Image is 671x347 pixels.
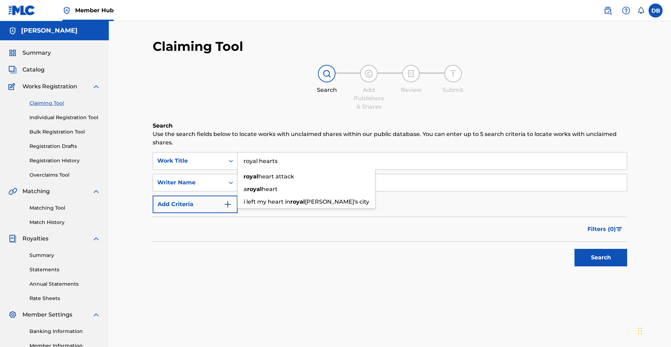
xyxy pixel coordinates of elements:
span: heart [262,186,278,192]
a: Public Search [601,4,615,18]
div: Drag [638,320,642,341]
div: User Menu [649,4,663,18]
span: i left my heart in [244,198,290,205]
a: Registration Drafts [29,143,100,150]
span: [PERSON_NAME]'s city [305,198,369,205]
img: Top Rightsholder [62,6,71,15]
h6: Search [153,122,627,130]
button: Filters (0) [583,220,627,238]
a: Bulk Registration Tool [29,128,100,136]
img: Matching [8,187,17,196]
strong: royal [290,198,305,205]
iframe: Resource Center [651,229,671,290]
span: Works Registration [22,82,77,91]
button: Search [574,249,627,266]
span: Member Settings [22,311,72,319]
span: Member Hub [75,6,114,14]
button: Add Criteria [153,196,238,213]
a: Overclaims Tool [29,171,100,179]
a: Claiming Tool [29,100,100,107]
a: Rate Sheets [29,295,100,302]
img: expand [92,187,100,196]
form: Search Form [153,152,627,270]
a: Matching Tool [29,204,100,212]
span: a [244,186,247,192]
img: Catalog [8,66,17,74]
span: heart attack [258,173,294,180]
div: Notifications [637,7,644,14]
a: Match History [29,219,100,226]
img: search [604,6,612,15]
a: Banking Information [29,328,100,335]
div: Writer Name [157,178,220,187]
h2: Claiming Tool [153,39,243,54]
div: Add Publishers & Shares [351,86,386,111]
img: step indicator icon for Submit [449,69,457,78]
img: step indicator icon for Review [407,69,415,78]
img: step indicator icon for Search [323,69,331,78]
img: step indicator icon for Add Publishers & Shares [365,69,373,78]
img: Summary [8,49,17,57]
span: Catalog [22,66,45,74]
img: MLC Logo [8,5,35,15]
img: expand [92,234,100,243]
strong: royal [247,186,262,192]
img: Works Registration [8,82,18,91]
img: filter [616,227,622,231]
a: Registration History [29,157,100,164]
div: Work Title [157,157,220,165]
img: Royalties [8,234,17,243]
span: Filters ( 0 ) [587,225,616,233]
div: Submit [436,86,471,94]
span: Matching [22,187,50,196]
a: Summary [29,252,100,259]
img: expand [92,82,100,91]
img: Accounts [8,27,17,35]
img: expand [92,311,100,319]
span: Summary [22,49,51,57]
div: Help [619,4,633,18]
div: Search [309,86,344,94]
a: Statements [29,266,100,273]
iframe: Chat Widget [636,313,671,347]
img: Member Settings [8,311,17,319]
img: 9d2ae6d4665cec9f34b9.svg [224,200,232,209]
a: Individual Registration Tool [29,114,100,121]
strong: royal [244,173,258,180]
img: help [622,6,630,15]
h5: Denise L. Baker, P.A. [21,27,78,35]
p: Use the search fields below to locate works with unclaimed shares within our public database. You... [153,130,627,147]
a: SummarySummary [8,49,51,57]
span: Royalties [22,234,48,243]
a: CatalogCatalog [8,66,45,74]
div: Review [393,86,428,94]
a: Annual Statements [29,280,100,288]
